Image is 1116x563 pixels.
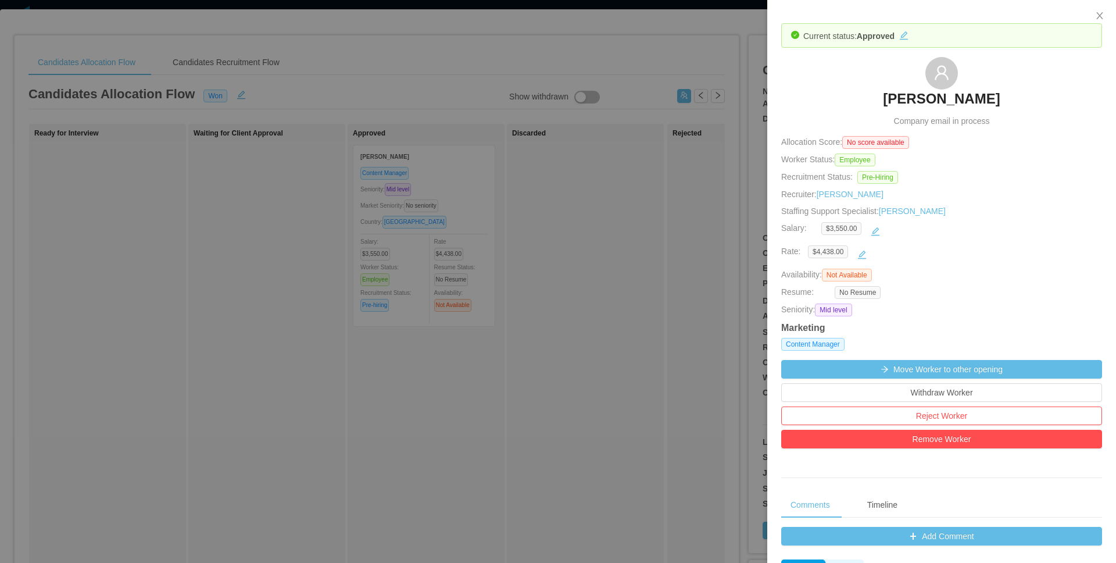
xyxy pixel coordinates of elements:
[781,137,842,147] span: Allocation Score:
[781,323,825,333] strong: Marketing
[781,270,877,279] span: Availability:
[781,304,815,316] span: Seniority:
[781,287,814,297] span: Resume:
[866,222,885,241] button: icon: edit
[781,492,839,518] div: Comments
[781,430,1102,448] button: Remove Worker
[781,172,853,181] span: Recruitment Status:
[791,31,799,39] i: icon: check-circle
[857,171,898,184] span: Pre-Hiring
[808,245,848,258] span: $4,438.00
[781,155,835,164] span: Worker Status:
[815,304,852,316] span: Mid level
[835,154,875,166] span: Employee
[857,31,895,41] strong: Approved
[895,28,913,40] button: icon: edit
[933,65,950,81] i: icon: user
[842,136,909,149] span: No score available
[781,338,845,351] span: Content Manager
[883,90,1000,108] h3: [PERSON_NAME]
[781,190,884,199] span: Recruiter:
[781,527,1102,546] button: icon: plusAdd Comment
[883,90,1000,115] a: [PERSON_NAME]
[879,206,946,216] a: [PERSON_NAME]
[817,190,884,199] a: [PERSON_NAME]
[1095,11,1104,20] i: icon: close
[853,245,871,264] button: icon: edit
[822,269,872,281] span: Not Available
[858,492,907,518] div: Timeline
[781,360,1102,379] button: icon: arrow-rightMove Worker to other opening
[835,286,881,299] span: No Resume
[803,31,857,41] span: Current status:
[821,222,861,235] span: $3,550.00
[781,206,946,216] span: Staffing Support Specialist:
[781,383,1102,402] button: Withdraw Worker
[894,115,990,127] span: Company email in process
[781,407,1102,425] button: Reject Worker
